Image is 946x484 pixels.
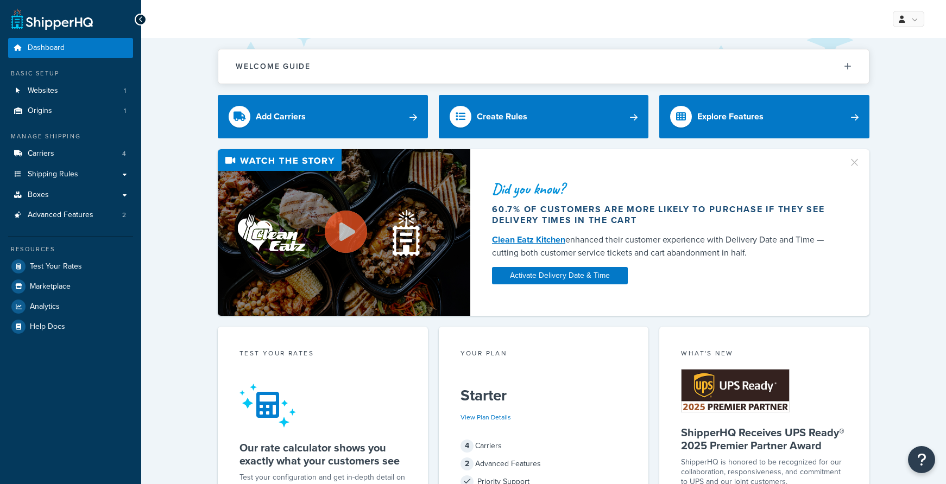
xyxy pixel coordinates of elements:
span: Websites [28,86,58,95]
a: Websites1 [8,81,133,101]
span: 2 [461,457,474,470]
div: 60.7% of customers are more likely to purchase if they see delivery times in the cart [492,204,835,226]
div: Add Carriers [256,109,306,124]
a: Marketplace [8,277,133,296]
a: Shipping Rules [8,164,133,184]
button: Welcome Guide [218,49,869,84]
div: enhanced their customer experience with Delivery Date and Time — cutting both customer service ti... [492,233,835,259]
div: Create Rules [477,109,527,124]
h5: Our rate calculator shows you exactly what your customers see [239,441,406,467]
a: Explore Features [659,95,869,138]
span: Boxes [28,190,49,200]
li: Carriers [8,144,133,164]
div: Explore Features [697,109,764,124]
span: 4 [122,149,126,158]
div: Carriers [461,438,627,454]
div: Test your rates [239,348,406,361]
a: Advanced Features2 [8,205,133,225]
a: Carriers4 [8,144,133,164]
span: Test Your Rates [30,262,82,271]
h5: ShipperHQ Receives UPS Ready® 2025 Premier Partner Award [681,426,848,452]
div: Did you know? [492,181,835,196]
a: Analytics [8,297,133,316]
span: Dashboard [28,43,65,53]
a: View Plan Details [461,412,511,422]
div: Your Plan [461,348,627,361]
a: Dashboard [8,38,133,58]
a: Add Carriers [218,95,428,138]
a: Activate Delivery Date & Time [492,267,628,284]
span: Advanced Features [28,211,93,220]
a: Origins1 [8,101,133,121]
span: 1 [124,106,126,116]
a: Test Your Rates [8,257,133,276]
li: Websites [8,81,133,101]
span: Origins [28,106,52,116]
div: Basic Setup [8,69,133,78]
div: What's New [681,348,848,361]
img: Video thumbnail [218,149,470,316]
li: Advanced Features [8,205,133,225]
div: Manage Shipping [8,132,133,141]
span: 4 [461,440,474,453]
div: Advanced Features [461,456,627,472]
a: Create Rules [439,95,649,138]
a: Clean Eatz Kitchen [492,233,565,246]
span: Help Docs [30,322,65,332]
span: Analytics [30,302,60,311]
span: Shipping Rules [28,170,78,179]
button: Open Resource Center [908,446,935,473]
a: Help Docs [8,317,133,336]
span: Carriers [28,149,54,158]
a: Boxes [8,185,133,205]
li: Origins [8,101,133,121]
span: Marketplace [30,282,71,291]
span: 2 [122,211,126,220]
h5: Starter [461,387,627,404]
span: 1 [124,86,126,95]
div: Resources [8,245,133,254]
h2: Welcome Guide [236,62,311,71]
